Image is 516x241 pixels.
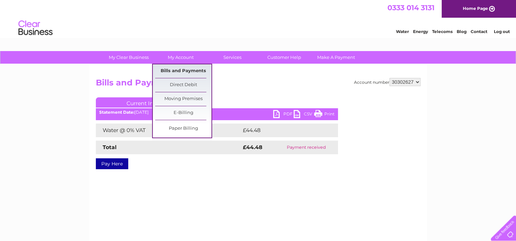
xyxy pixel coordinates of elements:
[99,110,134,115] b: Statement Date:
[471,29,487,34] a: Contact
[413,29,428,34] a: Energy
[155,122,211,135] a: Paper Billing
[354,78,421,86] div: Account number
[256,51,312,64] a: Customer Help
[396,29,409,34] a: Water
[273,110,294,120] a: PDF
[155,106,211,120] a: E-Billing
[387,3,434,12] a: 0333 014 3131
[96,110,338,115] div: [DATE]
[96,97,198,108] a: Current Invoice
[152,51,209,64] a: My Account
[243,144,262,150] strong: £44.48
[155,78,211,92] a: Direct Debit
[96,78,421,91] h2: Bills and Payments
[241,124,325,137] td: £44.48
[432,29,453,34] a: Telecoms
[96,158,128,169] a: Pay Here
[18,18,53,38] img: logo.png
[493,29,510,34] a: Log out
[155,64,211,78] a: Bills and Payments
[294,110,314,120] a: CSV
[204,51,261,64] a: Services
[308,51,364,64] a: Make A Payment
[96,124,241,137] td: Water @ 0% VAT
[97,4,419,33] div: Clear Business is a trading name of Verastar Limited (registered in [GEOGRAPHIC_DATA] No. 3667643...
[103,144,117,150] strong: Total
[457,29,467,34] a: Blog
[101,51,157,64] a: My Clear Business
[314,110,335,120] a: Print
[275,141,338,154] td: Payment received
[155,92,211,106] a: Moving Premises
